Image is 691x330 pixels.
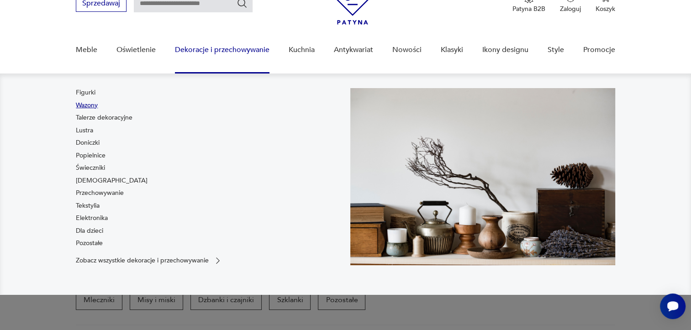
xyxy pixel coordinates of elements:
a: Talerze dekoracyjne [76,113,132,122]
a: Wazony [76,101,98,110]
a: Świeczniki [76,163,105,173]
p: Zaloguj [560,5,581,13]
a: Tekstylia [76,201,100,210]
a: Meble [76,32,97,68]
a: Style [548,32,564,68]
img: cfa44e985ea346226f89ee8969f25989.jpg [350,88,615,265]
a: Klasyki [441,32,463,68]
a: Figurki [76,88,95,97]
a: Elektronika [76,214,108,223]
a: Dekoracje i przechowywanie [175,32,269,68]
a: Doniczki [76,138,100,147]
iframe: Smartsupp widget button [660,293,686,319]
a: Pozostałe [76,239,103,248]
a: Lustra [76,126,93,135]
a: Oświetlenie [116,32,156,68]
a: Nowości [392,32,422,68]
a: Promocje [583,32,615,68]
a: Zobacz wszystkie dekoracje i przechowywanie [76,256,222,265]
a: Antykwariat [334,32,373,68]
a: Ikony designu [482,32,528,68]
a: Kuchnia [289,32,315,68]
a: Popielnice [76,151,105,160]
p: Zobacz wszystkie dekoracje i przechowywanie [76,257,209,263]
a: Sprzedawaj [76,1,127,7]
p: Koszyk [596,5,615,13]
a: Dla dzieci [76,226,103,236]
a: Przechowywanie [76,189,124,198]
p: Patyna B2B [512,5,545,13]
a: [DEMOGRAPHIC_DATA] [76,176,148,185]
